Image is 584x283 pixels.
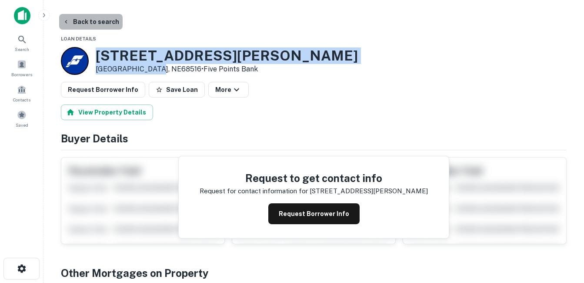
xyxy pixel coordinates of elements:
[149,82,205,98] button: Save Loan
[3,31,41,54] a: Search
[16,121,28,128] span: Saved
[61,36,96,41] span: Loan Details
[14,7,30,24] img: capitalize-icon.png
[541,213,584,255] iframe: Chat Widget
[204,65,258,73] a: Five Points Bank
[268,203,360,224] button: Request Borrower Info
[96,47,358,64] h3: [STREET_ADDRESS][PERSON_NAME]
[11,71,32,78] span: Borrowers
[208,82,249,98] button: More
[200,186,308,196] p: Request for contact information for
[200,170,428,186] h4: Request to get contact info
[310,186,428,196] p: [STREET_ADDRESS][PERSON_NAME]
[61,265,567,281] h4: Other Mortgages on Property
[3,107,41,130] a: Saved
[61,131,567,146] h4: Buyer Details
[15,46,29,53] span: Search
[61,82,145,98] button: Request Borrower Info
[96,64,358,74] p: [GEOGRAPHIC_DATA], NE68516 •
[61,104,153,120] button: View Property Details
[59,14,123,30] button: Back to search
[3,56,41,80] a: Borrowers
[3,81,41,105] a: Contacts
[13,96,30,103] span: Contacts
